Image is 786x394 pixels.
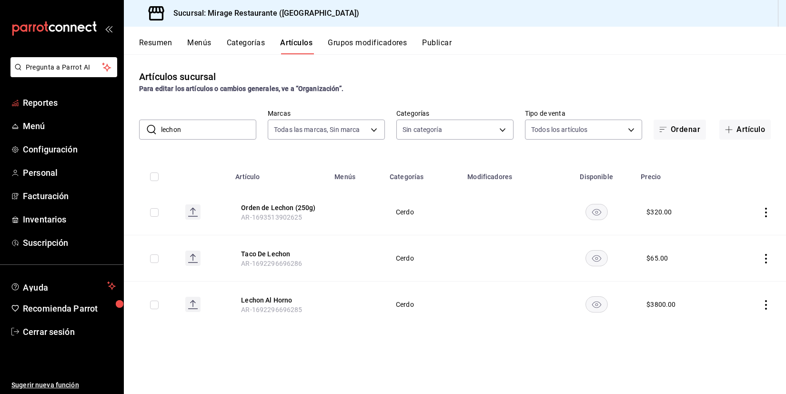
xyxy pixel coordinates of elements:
button: availability-product [585,250,608,266]
div: $ 320.00 [646,207,672,217]
button: Categorías [227,38,265,54]
th: Artículo [230,159,329,189]
button: Pregunta a Parrot AI [10,57,117,77]
label: Categorías [396,110,514,117]
span: Cerdo [396,301,450,308]
span: Facturación [23,190,116,202]
span: Sugerir nueva función [11,380,116,390]
th: Disponible [558,159,635,189]
strong: Para editar los artículos o cambios generales, ve a “Organización”. [139,85,343,92]
button: actions [761,300,771,310]
div: Artículos sucursal [139,70,216,84]
span: Ayuda [23,280,103,292]
span: Pregunta a Parrot AI [26,62,102,72]
span: AR-1692296696286 [241,260,302,267]
button: Resumen [139,38,172,54]
button: actions [761,254,771,263]
span: Todas las marcas, Sin marca [274,125,360,134]
span: Sin categoría [403,125,442,134]
button: Ordenar [654,120,706,140]
th: Categorías [384,159,462,189]
label: Tipo de venta [525,110,642,117]
span: Reportes [23,96,116,109]
button: edit-product-location [241,295,317,305]
span: Menú [23,120,116,132]
span: Cerrar sesión [23,325,116,338]
button: Publicar [422,38,452,54]
button: Grupos modificadores [328,38,407,54]
a: Pregunta a Parrot AI [7,69,117,79]
span: Recomienda Parrot [23,302,116,315]
button: actions [761,208,771,217]
span: Cerdo [396,255,450,262]
span: Todos los artículos [531,125,588,134]
span: Inventarios [23,213,116,226]
th: Menús [329,159,384,189]
label: Marcas [268,110,385,117]
button: availability-product [585,296,608,313]
button: availability-product [585,204,608,220]
div: $ 65.00 [646,253,668,263]
span: AR-1693513902625 [241,213,302,221]
span: Cerdo [396,209,450,215]
button: Artículos [280,38,312,54]
button: edit-product-location [241,249,317,259]
span: AR-1692296696285 [241,306,302,313]
div: navigation tabs [139,38,786,54]
span: Personal [23,166,116,179]
th: Modificadores [462,159,558,189]
button: Menús [187,38,211,54]
button: open_drawer_menu [105,25,112,32]
button: Artículo [719,120,771,140]
div: $ 3800.00 [646,300,675,309]
h3: Sucursal: Mirage Restaurante ([GEOGRAPHIC_DATA]) [166,8,359,19]
button: edit-product-location [241,203,317,212]
th: Precio [635,159,724,189]
input: Buscar artículo [161,120,256,139]
span: Suscripción [23,236,116,249]
span: Configuración [23,143,116,156]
